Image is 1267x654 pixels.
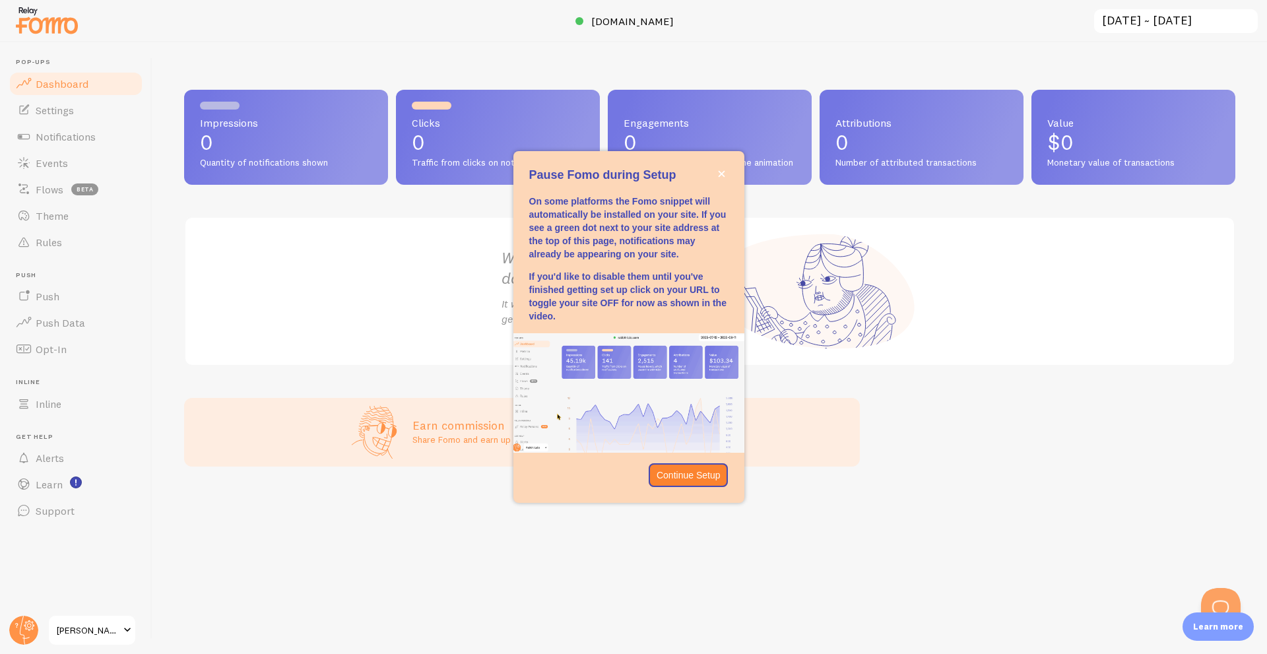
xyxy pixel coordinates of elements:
[36,77,88,90] span: Dashboard
[8,283,144,310] a: Push
[8,445,144,471] a: Alerts
[8,150,144,176] a: Events
[14,3,80,37] img: fomo-relay-logo-orange.svg
[1047,129,1074,155] span: $0
[1201,588,1241,628] iframe: Help Scout Beacon - Open
[1047,117,1219,128] span: Value
[8,229,144,255] a: Rules
[1047,157,1219,169] span: Monetary value of transactions
[36,316,85,329] span: Push Data
[57,622,119,638] span: [PERSON_NAME]
[36,183,63,196] span: Flows
[8,336,144,362] a: Opt-In
[16,58,144,67] span: Pop-ups
[835,157,1008,169] span: Number of attributed transactions
[36,209,69,222] span: Theme
[200,132,372,153] p: 0
[412,433,692,446] p: Share Fomo and earn up to 25% ongoing revenue on all new signups
[36,343,67,356] span: Opt-In
[36,236,62,249] span: Rules
[412,132,584,153] p: 0
[8,391,144,417] a: Inline
[8,310,144,336] a: Push Data
[36,478,63,491] span: Learn
[16,433,144,441] span: Get Help
[8,471,144,498] a: Learn
[71,183,98,195] span: beta
[624,132,796,153] p: 0
[36,104,74,117] span: Settings
[529,270,729,323] p: If you'd like to disable them until you've finished getting set up click on your URL to toggle yo...
[8,71,144,97] a: Dashboard
[657,469,721,482] p: Continue Setup
[8,176,144,203] a: Flows beta
[649,463,729,487] button: Continue Setup
[502,247,710,288] h2: We're capturing data for you
[36,397,61,410] span: Inline
[36,130,96,143] span: Notifications
[36,451,64,465] span: Alerts
[36,504,75,517] span: Support
[715,167,729,181] button: close,
[8,203,144,229] a: Theme
[36,156,68,170] span: Events
[16,271,144,280] span: Push
[835,132,1008,153] p: 0
[835,117,1008,128] span: Attributions
[200,157,372,169] span: Quantity of notifications shown
[1035,464,1248,588] iframe: Help Scout Beacon - Messages and Notifications
[502,296,710,327] p: It will be ready once you get some traffic
[8,123,144,150] a: Notifications
[1193,620,1243,633] p: Learn more
[412,418,692,433] h3: Earn commission
[529,195,729,261] p: On some platforms the Fomo snippet will automatically be installed on your site. If you see a gre...
[412,117,584,128] span: Clicks
[412,157,584,169] span: Traffic from clicks on notifications
[8,498,144,524] a: Support
[513,151,744,502] div: Pause Fomo during Setup
[624,117,796,128] span: Engagements
[48,614,137,646] a: [PERSON_NAME]
[200,117,372,128] span: Impressions
[70,476,82,488] svg: <p>Watch New Feature Tutorials!</p>
[8,97,144,123] a: Settings
[36,290,59,303] span: Push
[16,378,144,387] span: Inline
[529,167,729,184] p: Pause Fomo during Setup
[1183,612,1254,641] div: Learn more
